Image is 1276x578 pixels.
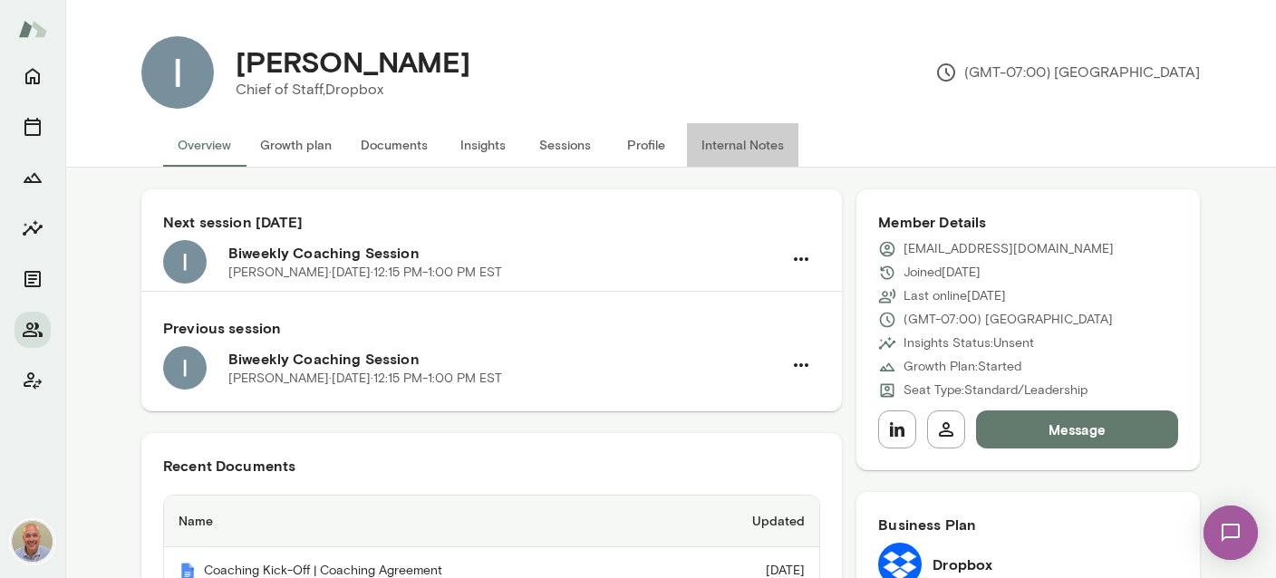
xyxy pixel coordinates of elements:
p: Joined [DATE] [904,264,981,282]
button: Documents [14,261,51,297]
p: (GMT-07:00) [GEOGRAPHIC_DATA] [935,62,1200,83]
p: Last online [DATE] [904,287,1006,305]
button: Insights [442,123,524,167]
p: [PERSON_NAME] · [DATE] · 12:15 PM-1:00 PM EST [228,264,502,282]
p: Seat Type: Standard/Leadership [904,381,1087,400]
button: Client app [14,362,51,399]
button: Overview [163,123,246,167]
p: [EMAIL_ADDRESS][DOMAIN_NAME] [904,240,1114,258]
p: Growth Plan: Started [904,358,1021,376]
img: Ishaan Gupta [141,36,214,109]
h6: Previous session [163,317,820,339]
h6: Biweekly Coaching Session [228,242,782,264]
img: Mento [18,12,47,46]
button: Growth Plan [14,159,51,196]
p: (GMT-07:00) [GEOGRAPHIC_DATA] [904,311,1113,329]
button: Growth plan [246,123,346,167]
h6: Biweekly Coaching Session [228,348,782,370]
button: Members [14,312,51,348]
h6: Next session [DATE] [163,211,820,233]
p: Insights Status: Unsent [904,334,1034,352]
h6: Member Details [878,211,1178,233]
h6: Dropbox [933,554,992,575]
button: Sessions [14,109,51,145]
th: Updated [677,496,820,547]
button: Message [976,410,1178,448]
button: Sessions [524,123,605,167]
button: Profile [605,123,687,167]
button: Internal Notes [687,123,798,167]
img: Marc Friedman [11,520,54,564]
h4: [PERSON_NAME] [236,44,470,79]
button: Home [14,58,51,94]
h6: Business Plan [878,514,1178,535]
button: Documents [346,123,442,167]
p: [PERSON_NAME] · [DATE] · 12:15 PM-1:00 PM EST [228,370,502,388]
button: Insights [14,210,51,246]
p: Chief of Staff, Dropbox [236,79,470,101]
th: Name [164,496,677,547]
h6: Recent Documents [163,455,820,477]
